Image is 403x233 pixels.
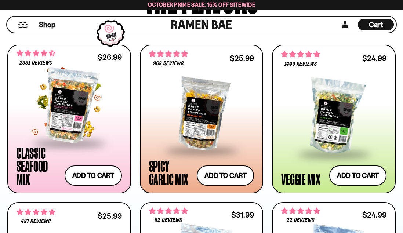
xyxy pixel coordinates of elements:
a: 4.68 stars 2831 reviews $26.99 Classic Seafood Mix Add to cart [7,45,131,193]
div: Spicy Garlic Mix [149,159,193,186]
span: 1409 reviews [284,61,317,67]
div: Cart [358,17,394,33]
span: 22 reviews [287,218,315,223]
div: Veggie Mix [281,172,320,186]
div: Classic Seafood Mix [17,146,61,186]
div: $26.99 [98,54,122,61]
div: $24.99 [362,55,386,62]
button: Add to cart [65,165,122,186]
span: Cart [369,20,383,29]
a: 4.76 stars 1409 reviews $24.99 Veggie Mix Add to cart [272,45,396,193]
button: Add to cart [329,165,386,186]
div: $25.99 [98,212,122,219]
span: 4.75 stars [149,49,188,59]
button: Mobile Menu Trigger [18,22,28,28]
div: $24.99 [362,211,386,218]
span: 4.68 stars [17,48,55,58]
span: October Prime Sale: 15% off Sitewide [148,1,255,8]
span: 4.83 stars [149,206,188,216]
span: 82 reviews [155,218,182,223]
a: Shop [39,19,55,30]
span: 963 reviews [153,61,184,67]
span: 4.76 stars [17,207,55,217]
div: $25.99 [230,55,254,62]
span: 2831 reviews [19,60,52,66]
a: 4.75 stars 963 reviews $25.99 Spicy Garlic Mix Add to cart [140,45,264,193]
span: Shop [39,20,55,30]
span: 4.76 stars [281,50,320,59]
div: $31.99 [231,211,254,218]
button: Add to cart [197,165,254,186]
span: 437 reviews [21,219,51,225]
span: 4.82 stars [281,206,320,216]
